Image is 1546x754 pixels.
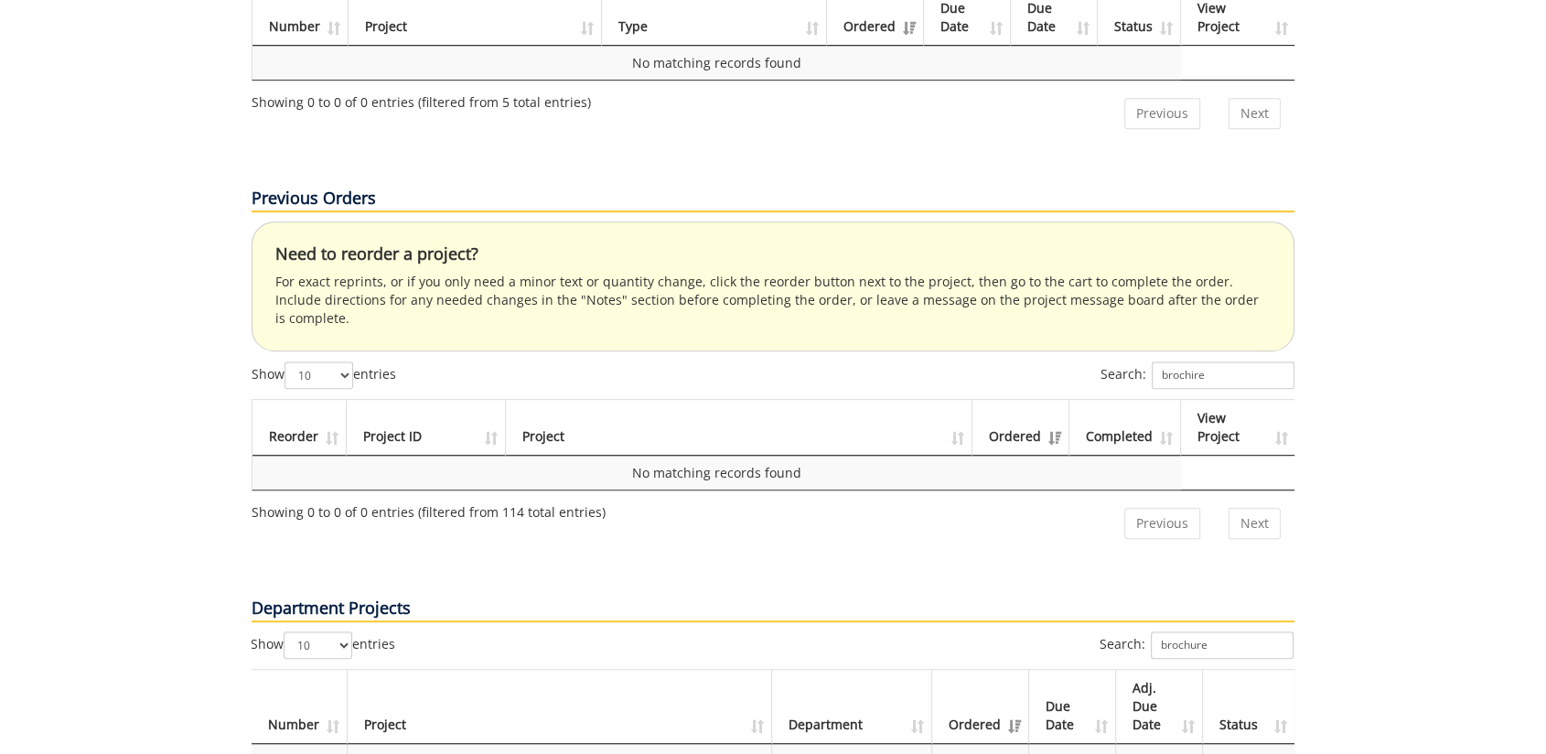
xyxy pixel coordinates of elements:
select: Showentries [284,631,352,659]
th: Number: activate to sort column ascending [252,670,348,744]
h4: Need to reorder a project? [275,245,1271,264]
label: Search: [1100,361,1294,389]
select: Showentries [285,361,353,389]
label: Search: [1100,631,1294,659]
th: Project ID: activate to sort column ascending [347,400,506,456]
th: Due Date: activate to sort column ascending [1029,670,1116,744]
th: Completed: activate to sort column ascending [1069,400,1181,456]
th: Project: activate to sort column ascending [348,670,772,744]
th: Department: activate to sort column ascending [772,670,932,744]
p: Previous Orders [252,187,1294,212]
p: For exact reprints, or if you only need a minor text or quantity change, click the reorder button... [275,273,1271,328]
div: Showing 0 to 0 of 0 entries (filtered from 114 total entries) [252,496,606,522]
th: View Project: activate to sort column ascending [1181,400,1295,456]
a: Next [1229,508,1281,539]
td: No matching records found [252,456,1181,490]
a: Previous [1124,508,1200,539]
label: Show entries [251,631,395,659]
th: Project: activate to sort column ascending [506,400,972,456]
a: Next [1229,98,1281,129]
th: Ordered: activate to sort column ascending [932,670,1029,744]
th: Adj. Due Date: activate to sort column ascending [1116,670,1203,744]
input: Search: [1151,631,1294,659]
p: Department Projects [252,597,1294,622]
a: Previous [1124,98,1200,129]
label: Show entries [252,361,396,389]
th: Status: activate to sort column ascending [1203,670,1294,744]
td: No matching records found [252,46,1181,80]
th: Reorder: activate to sort column ascending [252,400,347,456]
th: Ordered: activate to sort column ascending [972,400,1069,456]
div: Showing 0 to 0 of 0 entries (filtered from 5 total entries) [252,86,591,112]
input: Search: [1152,361,1294,389]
